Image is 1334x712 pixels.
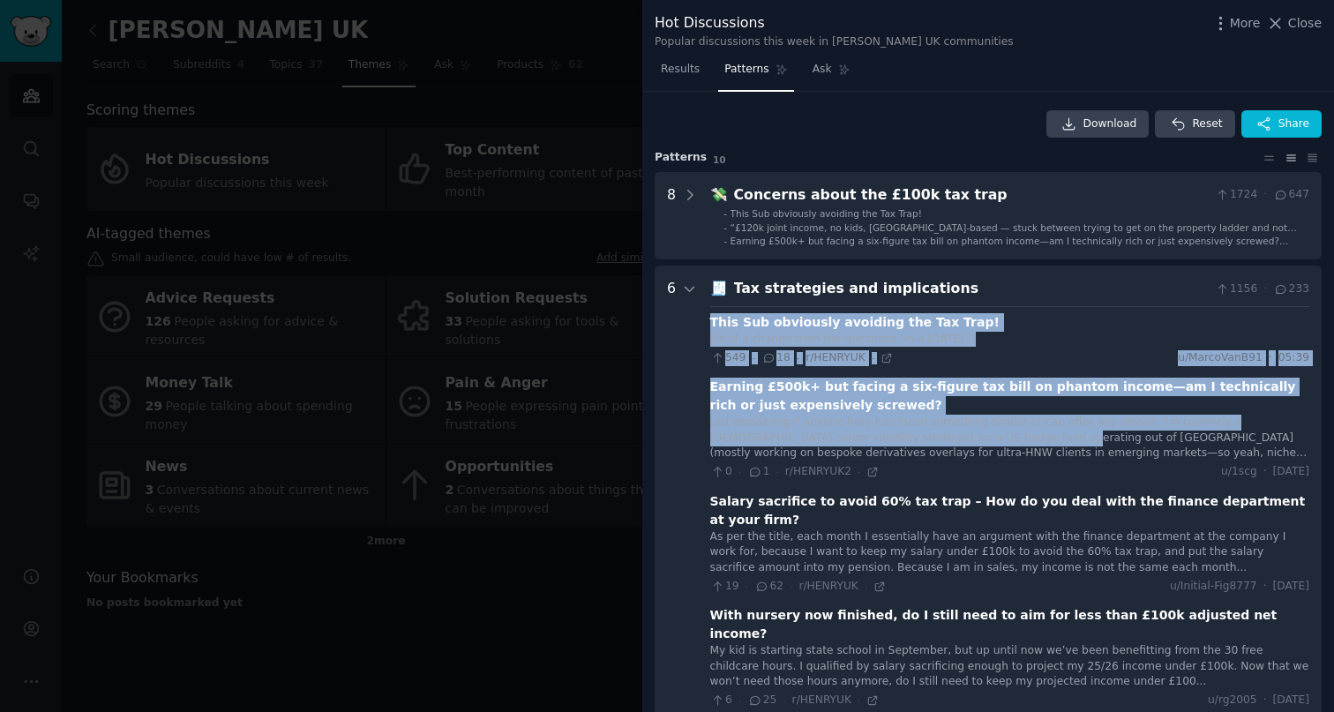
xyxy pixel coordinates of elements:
[710,579,739,595] span: 19
[1211,14,1261,33] button: More
[1269,350,1272,366] span: ·
[710,415,1309,461] div: Just wondering if anyone here has faced something similar or can offer any advice. I'm currently ...
[1273,464,1309,480] span: [DATE]
[752,352,754,364] span: ·
[798,580,858,592] span: r/HENRYUK
[1170,579,1257,595] span: u/Initial-Fig8777
[761,350,791,366] span: 18
[1241,110,1322,139] button: Share
[1266,14,1322,33] button: Close
[783,694,785,707] span: ·
[1288,14,1322,33] span: Close
[710,378,1309,415] div: Earning £500k+ but facing a six-figure tax bill on phantom income—am I technically rich or just e...
[723,235,727,247] div: -
[1208,693,1257,708] span: u/rg2005
[754,579,783,595] span: 62
[731,208,922,219] span: This Sub obviously avoiding the Tax Trap!
[1230,14,1261,33] span: More
[655,34,1014,50] div: Popular discussions this week in [PERSON_NAME] UK communities
[790,581,792,593] span: ·
[1221,464,1257,480] span: u/1scg
[731,222,1297,245] span: “£120k joint income, no kids, [GEOGRAPHIC_DATA]-based — stuck between trying to get on the proper...
[806,351,866,363] span: r/HENRYUK
[792,693,852,706] span: r/HENRYUK
[1192,116,1222,132] span: Reset
[1263,281,1267,297] span: ·
[710,643,1309,690] div: My kid is starting state school in September, but up until now we’ve been benefitting from the 30...
[710,606,1309,643] div: With nursery now finished, do I still need to aim for less than £100k adjusted net income?
[710,280,728,296] span: 🧾
[1046,110,1150,139] a: Download
[661,62,700,78] span: Results
[1215,281,1258,297] span: 1156
[710,529,1309,576] div: As per the title, each month I essentially have an argument with the finance department at the co...
[813,62,832,78] span: Ask
[734,184,1209,206] div: Concerns about the £100k tax trap
[1263,579,1267,595] span: ·
[710,464,732,480] span: 0
[1263,464,1267,480] span: ·
[710,350,746,366] span: 549
[806,56,857,92] a: Ask
[667,184,676,248] div: 8
[713,154,726,165] span: 10
[1178,350,1263,366] span: u/MarcoVanB91
[723,221,727,234] div: -
[785,465,851,477] span: r/HENRYUK2
[710,492,1309,529] div: Salary sacrifice to avoid 60% tax trap – How do you deal with the finance department at your firm?
[1263,187,1267,203] span: ·
[710,693,732,708] span: 6
[724,62,768,78] span: Patterns
[1278,116,1309,132] span: Share
[710,332,1309,348] div: Bit of a change from the questions on a [DATE] :)
[710,186,728,203] span: 💸
[655,12,1014,34] div: Hot Discussions
[797,352,799,364] span: ·
[746,581,748,593] span: ·
[872,352,874,364] span: ·
[865,581,867,593] span: ·
[747,693,776,708] span: 25
[723,207,727,220] div: -
[710,313,1000,332] div: This Sub obviously avoiding the Tax Trap!
[734,278,1209,300] div: Tax strategies and implications
[858,466,860,478] span: ·
[738,694,741,707] span: ·
[1273,187,1309,203] span: 647
[858,694,860,707] span: ·
[1273,693,1309,708] span: [DATE]
[718,56,793,92] a: Patterns
[655,150,707,166] span: Pattern s
[1273,579,1309,595] span: [DATE]
[1273,281,1309,297] span: 233
[747,464,769,480] span: 1
[655,56,706,92] a: Results
[1083,116,1137,132] span: Download
[738,466,741,478] span: ·
[731,236,1289,246] span: Earning £500k+ but facing a six-figure tax bill on phantom income—am I technically rich or just e...
[1215,187,1258,203] span: 1724
[1278,350,1309,366] span: 05:39
[1263,693,1267,708] span: ·
[1155,110,1234,139] button: Reset
[776,466,778,478] span: ·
